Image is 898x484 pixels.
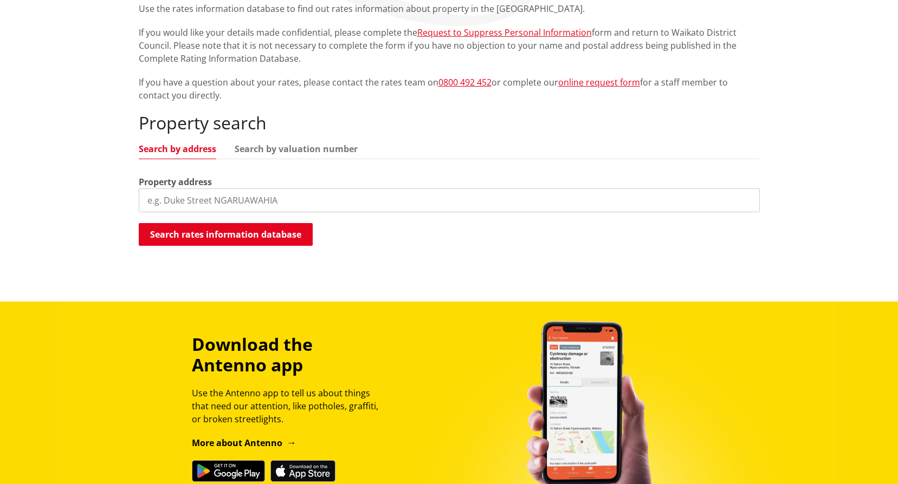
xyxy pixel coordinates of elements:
h3: Download the Antenno app [192,334,388,376]
p: Use the rates information database to find out rates information about property in the [GEOGRAPHI... [139,2,760,15]
p: If you have a question about your rates, please contact the rates team on or complete our for a s... [139,76,760,102]
iframe: Messenger Launcher [848,439,887,478]
label: Property address [139,175,212,188]
p: Use the Antenno app to tell us about things that need our attention, like potholes, graffiti, or ... [192,387,388,426]
a: online request form [558,76,640,88]
a: More about Antenno [192,437,296,449]
img: Download on the App Store [270,460,335,482]
input: e.g. Duke Street NGARUAWAHIA [139,188,760,212]
button: Search rates information database [139,223,313,246]
h2: Property search [139,113,760,133]
a: 0800 492 452 [438,76,492,88]
a: Search by valuation number [235,145,358,153]
a: Request to Suppress Personal Information [417,27,592,38]
a: Search by address [139,145,216,153]
img: Get it on Google Play [192,460,265,482]
p: If you would like your details made confidential, please complete the form and return to Waikato ... [139,26,760,65]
